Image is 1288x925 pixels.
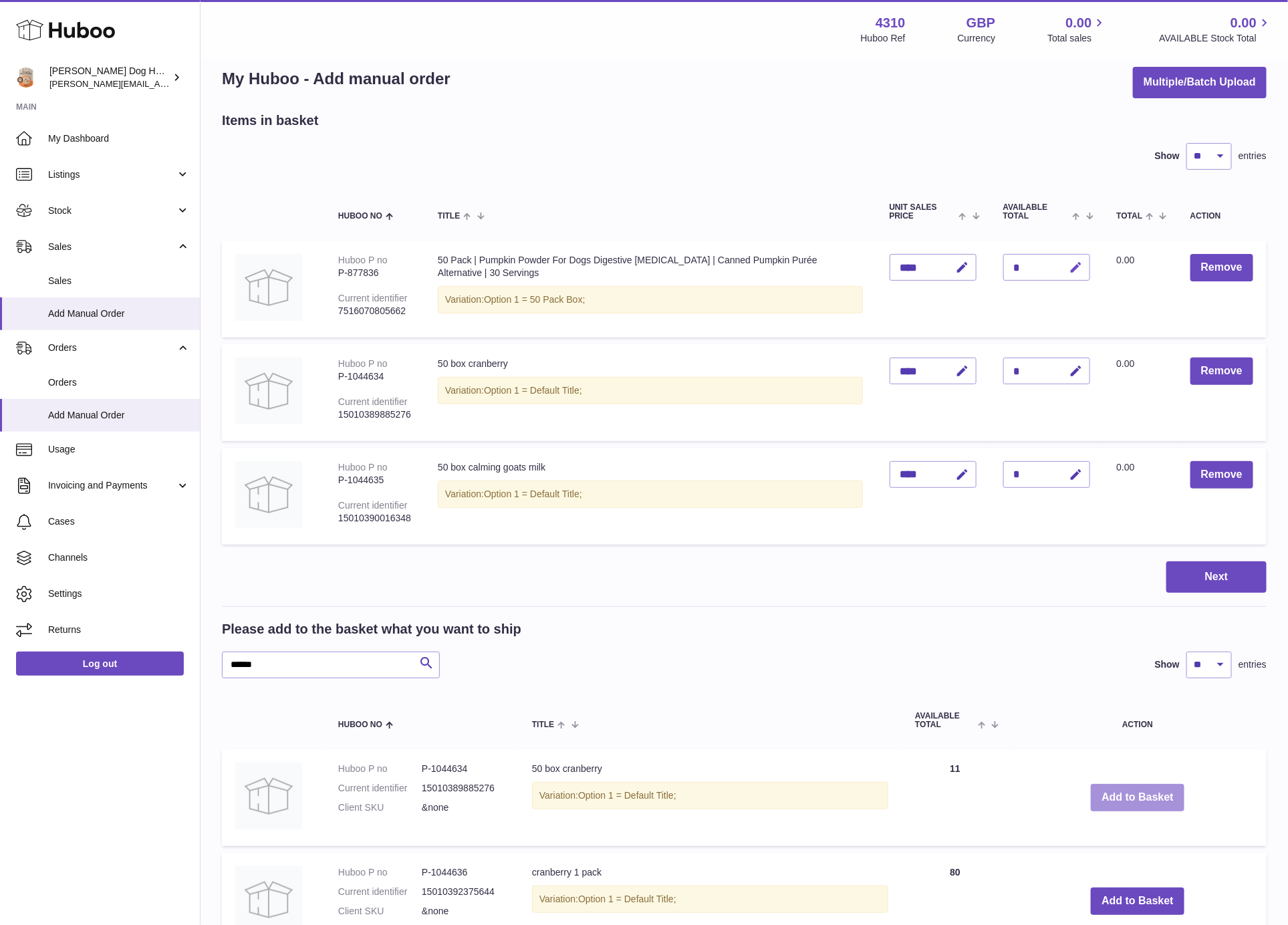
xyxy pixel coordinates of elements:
[438,286,863,313] div: Variation:
[16,652,184,676] a: Log out
[338,370,411,383] div: P-1044634
[422,905,505,918] dd: &none
[484,489,582,499] span: Option 1 = Default Title;
[578,790,676,801] span: Option 1 = Default Title;
[48,409,190,422] span: Add Manual Order
[958,32,996,45] div: Currency
[48,132,190,145] span: My Dashboard
[438,212,460,221] span: Title
[1117,358,1135,369] span: 0.00
[424,241,876,338] td: 50 Pack | Pumpkin Powder For Dogs Digestive [MEDICAL_DATA] | Canned Pumpkin Purée Alternative | 3...
[48,551,190,564] span: Channels
[532,720,554,729] span: Title
[48,587,190,600] span: Settings
[16,68,36,88] img: toby@hackneydoghouse.com
[222,68,450,90] h1: My Huboo - Add manual order
[1009,698,1267,743] th: Action
[235,763,302,829] img: 50 box cranberry
[48,624,190,636] span: Returns
[338,512,411,525] div: 15010390016348
[424,344,876,441] td: 50 box cranberry
[1133,67,1267,98] button: Multiple/Batch Upload
[1155,150,1180,162] label: Show
[338,305,411,317] div: 7516070805662
[1117,462,1135,473] span: 0.00
[1155,658,1180,671] label: Show
[1066,14,1092,32] span: 0.00
[235,358,302,424] img: 50 box cranberry
[532,886,888,913] div: Variation:
[1091,784,1184,811] button: Add to Basket
[48,205,176,217] span: Stock
[1003,203,1069,221] span: AVAILABLE Total
[338,212,382,221] span: Huboo no
[338,358,388,369] div: Huboo P no
[48,275,190,287] span: Sales
[338,782,422,795] dt: Current identifier
[1159,14,1272,45] a: 0.00 AVAILABLE Stock Total
[222,620,521,638] h2: Please add to the basket what you want to ship
[1047,32,1107,45] span: Total sales
[1091,888,1184,915] button: Add to Basket
[48,515,190,528] span: Cases
[235,254,302,321] img: 50 Pack | Pumpkin Powder For Dogs Digestive Prebiotic | Canned Pumpkin Purée Alternative | 30 Ser...
[422,866,505,879] dd: P-1044636
[48,307,190,320] span: Add Manual Order
[1190,358,1253,385] button: Remove
[422,801,505,814] dd: &none
[338,293,408,303] div: Current identifier
[338,801,422,814] dt: Client SKU
[861,32,906,45] div: Huboo Ref
[876,14,906,32] strong: 4310
[519,749,902,846] td: 50 box cranberry
[422,782,505,795] dd: 15010389885276
[48,376,190,389] span: Orders
[1166,561,1267,593] button: Next
[438,481,863,508] div: Variation:
[1190,212,1253,221] div: Action
[890,203,956,221] span: Unit Sales Price
[1159,32,1272,45] span: AVAILABLE Stock Total
[48,168,176,181] span: Listings
[338,866,422,879] dt: Huboo P no
[424,448,876,545] td: 50 box calming goats milk
[532,782,888,809] div: Variation:
[48,241,176,253] span: Sales
[484,385,582,396] span: Option 1 = Default Title;
[1239,658,1267,671] span: entries
[48,342,176,354] span: Orders
[1047,14,1107,45] a: 0.00 Total sales
[967,14,995,32] strong: GBP
[338,267,411,279] div: P-877836
[1117,255,1135,265] span: 0.00
[1190,461,1253,489] button: Remove
[49,78,268,89] span: [PERSON_NAME][EMAIL_ADDRESS][DOMAIN_NAME]
[235,461,302,528] img: 50 box calming goats milk
[1231,14,1257,32] span: 0.00
[915,712,975,729] span: AVAILABLE Total
[1117,212,1143,221] span: Total
[1190,254,1253,281] button: Remove
[438,377,863,404] div: Variation:
[338,905,422,918] dt: Client SKU
[338,763,422,775] dt: Huboo P no
[338,255,388,265] div: Huboo P no
[902,749,1009,846] td: 11
[484,294,585,305] span: Option 1 = 50 Pack Box;
[48,443,190,456] span: Usage
[222,112,319,130] h2: Items in basket
[48,479,176,492] span: Invoicing and Payments
[338,462,388,473] div: Huboo P no
[338,396,408,407] div: Current identifier
[1239,150,1267,162] span: entries
[49,65,170,90] div: [PERSON_NAME] Dog House
[338,886,422,898] dt: Current identifier
[422,886,505,898] dd: 15010392375644
[338,500,408,511] div: Current identifier
[338,408,411,421] div: 15010389885276
[338,474,411,487] div: P-1044635
[338,720,382,729] span: Huboo no
[578,894,676,904] span: Option 1 = Default Title;
[422,763,505,775] dd: P-1044634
